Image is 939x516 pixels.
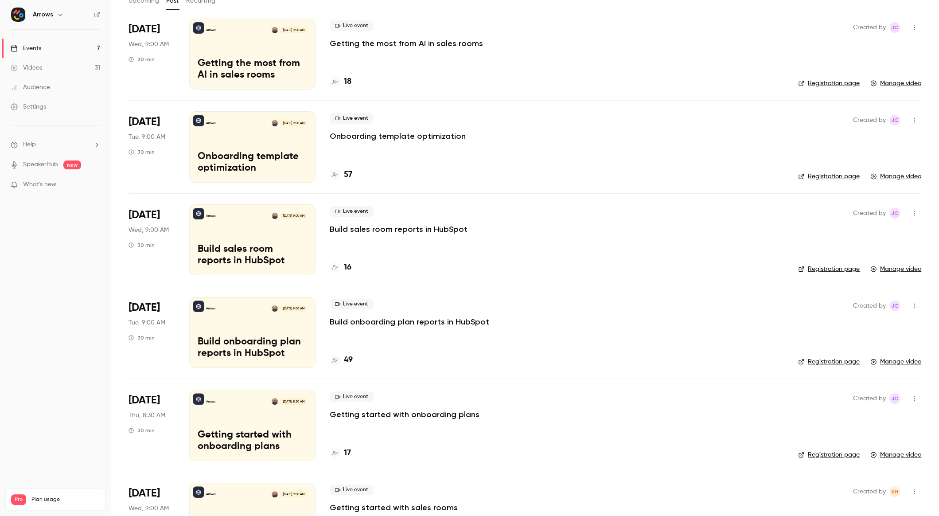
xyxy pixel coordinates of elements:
[11,140,100,149] li: help-dropdown-opener
[189,111,316,182] a: Onboarding template optimizationArrowsShareil Nariman[DATE] 9:00 AMOnboarding template optimization
[280,27,307,33] span: [DATE] 9:00 AM
[891,393,898,404] span: JC
[330,131,466,141] a: Onboarding template optimization
[129,242,155,249] div: 30 min
[198,244,307,267] p: Build sales room reports in HubSpot
[344,447,351,459] h4: 17
[853,486,886,497] span: Created by
[344,354,353,366] h4: 49
[330,38,483,49] a: Getting the most from AI in sales rooms
[853,393,886,404] span: Created by
[344,262,351,274] h4: 16
[11,494,26,505] span: Pro
[280,305,307,312] span: [DATE] 9:00 AM
[891,115,898,125] span: JC
[129,19,175,90] div: Oct 1 Wed, 9:00 AM (America/Los Angeles)
[11,102,46,111] div: Settings
[272,213,278,219] img: Shareil Nariman
[870,357,921,366] a: Manage video
[344,76,351,88] h4: 18
[891,301,898,311] span: JC
[891,208,898,219] span: JC
[198,58,307,81] p: Getting the most from AI in sales rooms
[272,398,278,404] img: Shareil Nariman
[129,226,169,235] span: Wed, 9:00 AM
[129,504,169,513] span: Wed, 9:00 AM
[189,297,316,368] a: Build onboarding plan reports in HubSpotArrowsShareil Nariman[DATE] 9:00 AMBuild onboarding plan ...
[198,151,307,174] p: Onboarding template optimization
[198,430,307,453] p: Getting started with onboarding plans
[330,113,374,124] span: Live event
[129,149,155,156] div: 30 min
[206,214,216,218] p: Arrows
[33,10,53,19] h6: Arrows
[853,22,886,33] span: Created by
[198,336,307,360] p: Build onboarding plan reports in HubSpot
[129,40,169,49] span: Wed, 9:00 AM
[798,450,860,459] a: Registration page
[798,265,860,274] a: Registration page
[23,140,36,149] span: Help
[798,79,860,88] a: Registration page
[330,20,374,31] span: Live event
[798,172,860,181] a: Registration page
[129,390,175,461] div: Sep 18 Thu, 8:30 AM (America/Los Angeles)
[853,208,886,219] span: Created by
[31,496,100,503] span: Plan usage
[870,172,921,181] a: Manage video
[129,318,165,327] span: Tue, 9:00 AM
[272,491,278,497] img: Shareil Nariman
[330,502,458,513] a: Getting started with sales rooms
[206,121,216,125] p: Arrows
[891,22,898,33] span: JC
[129,427,155,434] div: 30 min
[129,133,165,141] span: Tue, 9:00 AM
[129,297,175,368] div: Sep 23 Tue, 9:00 AM (America/Los Angeles)
[870,265,921,274] a: Manage video
[330,224,468,235] a: Build sales room reports in HubSpot
[90,181,100,189] iframe: Noticeable Trigger
[129,22,160,36] span: [DATE]
[11,44,41,53] div: Events
[129,393,160,407] span: [DATE]
[129,111,175,182] div: Sep 30 Tue, 9:00 AM (America/Los Angeles)
[330,409,479,420] p: Getting started with onboarding plans
[23,160,58,169] a: SpeakerHub
[272,305,278,312] img: Shareil Nariman
[330,317,489,327] a: Build onboarding plan reports in HubSpot
[330,206,374,217] span: Live event
[11,63,42,72] div: Videos
[280,398,307,404] span: [DATE] 8:30 AM
[889,393,900,404] span: Jamie Carlson
[129,56,155,63] div: 30 min
[330,299,374,309] span: Live event
[280,491,307,497] span: [DATE] 9:00 AM
[129,115,160,129] span: [DATE]
[889,115,900,125] span: Jamie Carlson
[853,115,886,125] span: Created by
[129,204,175,275] div: Sep 24 Wed, 9:00 AM (America/Los Angeles)
[129,301,160,315] span: [DATE]
[889,208,900,219] span: Jamie Carlson
[330,447,351,459] a: 17
[330,76,351,88] a: 18
[272,27,278,33] img: Shareil Nariman
[129,411,165,420] span: Thu, 8:30 AM
[344,169,352,181] h4: 57
[330,354,353,366] a: 49
[23,180,56,189] span: What's new
[892,486,898,497] span: KH
[206,399,216,404] p: Arrows
[280,213,307,219] span: [DATE] 9:00 AM
[330,485,374,495] span: Live event
[189,19,316,90] a: Getting the most from AI in sales roomsArrowsShareil Nariman[DATE] 9:00 AMGetting the most from A...
[272,120,278,126] img: Shareil Nariman
[206,492,216,496] p: Arrows
[189,204,316,275] a: Build sales room reports in HubSpotArrowsShareil Nariman[DATE] 9:00 AMBuild sales room reports in...
[11,8,25,22] img: Arrows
